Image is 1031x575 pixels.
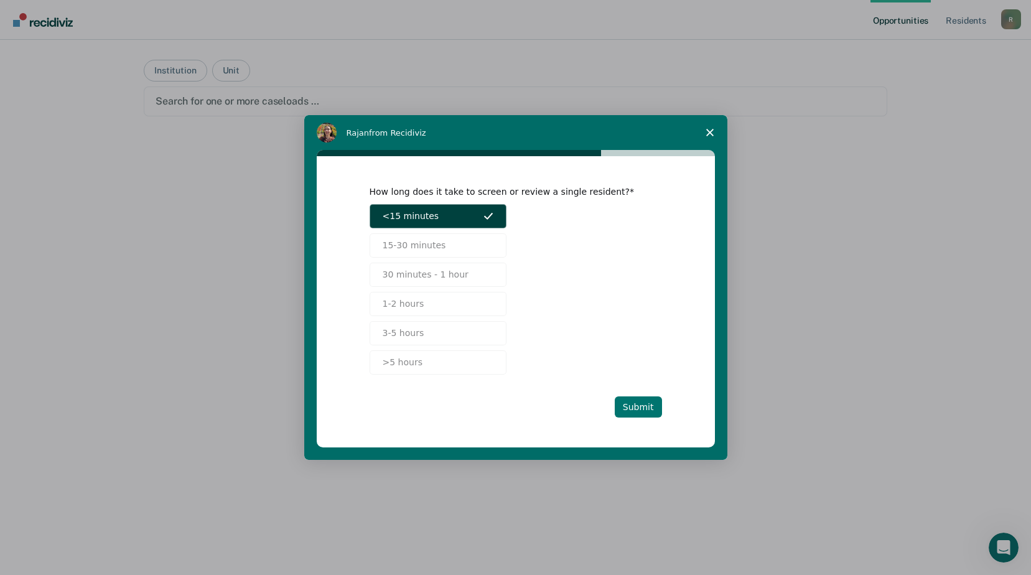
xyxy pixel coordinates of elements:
button: 3-5 hours [370,321,506,345]
span: 1-2 hours [383,297,424,311]
button: 15-30 minutes [370,233,506,258]
span: Close survey [693,115,727,150]
span: from Recidiviz [369,128,426,138]
span: 3-5 hours [383,327,424,340]
button: >5 hours [370,350,506,375]
button: <15 minutes [370,204,506,228]
button: 1-2 hours [370,292,506,316]
span: 30 minutes - 1 hour [383,268,469,281]
span: >5 hours [383,356,422,369]
button: Submit [615,396,662,418]
span: 15-30 minutes [383,239,446,252]
img: Profile image for Rajan [317,123,337,143]
div: How long does it take to screen or review a single resident? [370,186,643,197]
span: <15 minutes [383,210,439,223]
span: Rajan [347,128,370,138]
button: 30 minutes - 1 hour [370,263,506,287]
